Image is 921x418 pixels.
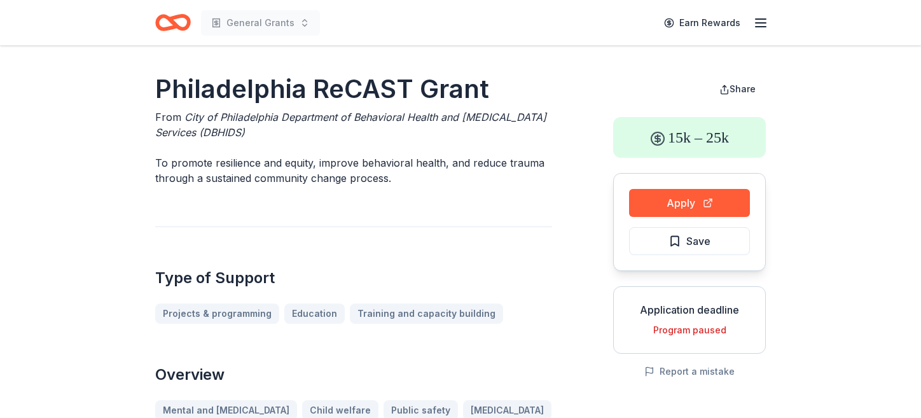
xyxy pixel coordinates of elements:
[155,365,552,385] h2: Overview
[629,227,750,255] button: Save
[155,111,546,139] span: City of Philadelphia Department of Behavioral Health and [MEDICAL_DATA] Services (DBHIDS)
[155,268,552,288] h2: Type of Support
[155,109,552,140] div: From
[350,303,503,324] a: Training and capacity building
[155,71,552,107] h1: Philadelphia ReCAST Grant
[226,15,294,31] span: General Grants
[709,76,766,102] button: Share
[284,303,345,324] a: Education
[155,303,279,324] a: Projects & programming
[629,189,750,217] button: Apply
[155,155,552,186] p: To promote resilience and equity, improve behavioral health, and reduce trauma through a sustaine...
[656,11,748,34] a: Earn Rewards
[624,302,755,317] div: Application deadline
[644,364,735,379] button: Report a mistake
[624,323,755,338] div: Program paused
[155,8,191,38] a: Home
[613,117,766,158] div: 15k – 25k
[201,10,320,36] button: General Grants
[730,83,756,94] span: Share
[686,233,710,249] span: Save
